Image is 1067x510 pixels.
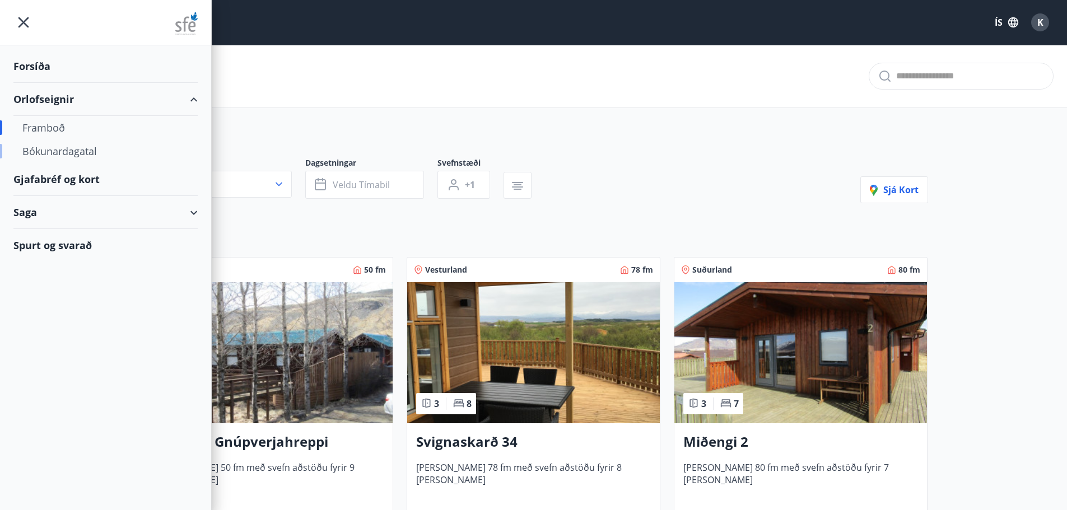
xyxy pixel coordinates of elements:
span: Svæði [139,157,305,171]
span: 7 [734,397,739,410]
span: 50 fm [364,264,386,275]
span: 8 [467,397,472,410]
span: Dagsetningar [305,157,437,171]
button: Veldu tímabil [305,171,424,199]
img: Paella dish [140,282,393,423]
div: Saga [13,196,198,229]
button: ÍS [989,12,1024,32]
img: Paella dish [407,282,660,423]
div: Spurt og svarað [13,229,198,261]
button: Allt [139,171,292,198]
img: Paella dish [674,282,927,423]
h3: Svignaskarð 34 [416,432,651,452]
div: Gjafabréf og kort [13,163,198,196]
h3: Miðengi 2 [683,432,918,452]
button: menu [13,12,34,32]
span: 3 [434,397,439,410]
span: Svefnstæði [437,157,504,171]
span: Vesturland [425,264,467,275]
div: Forsíða [13,50,198,83]
h3: Sólsetur í Gnúpverjahreppi [149,432,384,452]
span: 78 fm [631,264,653,275]
img: union_logo [175,12,198,35]
div: Bókunardagatal [22,139,189,163]
span: Suðurland [692,264,732,275]
span: [PERSON_NAME] 78 fm með svefn aðstöðu fyrir 8 [PERSON_NAME] [416,461,651,498]
span: K [1037,16,1043,29]
div: Orlofseignir [13,83,198,116]
button: +1 [437,171,490,199]
div: Framboð [22,116,189,139]
button: Sjá kort [860,176,928,203]
span: Sjá kort [870,184,919,196]
span: [PERSON_NAME] 50 fm með svefn aðstöðu fyrir 9 [PERSON_NAME] [149,461,384,498]
button: K [1027,9,1054,36]
span: [PERSON_NAME] 80 fm með svefn aðstöðu fyrir 7 [PERSON_NAME] [683,461,918,498]
span: 3 [701,397,706,410]
span: Veldu tímabil [333,179,390,191]
span: 80 fm [898,264,920,275]
span: +1 [465,179,475,191]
